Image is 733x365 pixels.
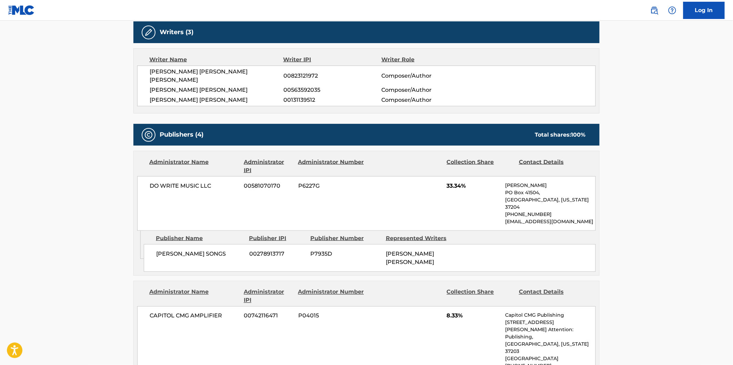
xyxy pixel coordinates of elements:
div: Writer Role [381,56,471,64]
span: CAPITOL CMG AMPLIFIER [150,312,239,320]
div: Writer IPI [283,56,382,64]
img: Publishers [144,131,153,139]
span: 00823121972 [283,72,381,80]
span: 33.34% [447,182,500,190]
span: P6227G [298,182,365,190]
span: Composer/Author [381,72,471,80]
p: [GEOGRAPHIC_DATA], [US_STATE] 37204 [505,196,595,211]
div: Represented Writers [386,234,456,243]
div: Publisher Name [156,234,244,243]
div: Administrator Number [298,158,365,175]
a: Log In [683,2,725,19]
div: Administrator Name [149,158,239,175]
div: Collection Share [447,288,514,305]
span: [PERSON_NAME] [PERSON_NAME] [150,96,283,104]
span: 100 % [571,131,586,138]
img: help [668,6,676,14]
span: P7935D [310,250,381,258]
span: Composer/Author [381,86,471,94]
div: Contact Details [519,158,586,175]
p: [EMAIL_ADDRESS][DOMAIN_NAME] [505,218,595,225]
img: Writers [144,28,153,37]
p: [GEOGRAPHIC_DATA] [505,355,595,363]
span: [PERSON_NAME] [PERSON_NAME] [386,250,434,265]
div: Writer Name [149,56,283,64]
img: MLC Logo [8,5,35,15]
span: Composer/Author [381,96,471,104]
span: DO WRITE MUSIC LLC [150,182,239,190]
img: search [650,6,659,14]
p: [GEOGRAPHIC_DATA], [US_STATE] 37203 [505,341,595,355]
p: [PERSON_NAME] [505,182,595,189]
div: Administrator IPI [244,158,293,175]
div: Collection Share [447,158,514,175]
div: Publisher IPI [249,234,305,243]
h5: Writers (3) [160,28,193,36]
span: [PERSON_NAME] [PERSON_NAME] [150,86,283,94]
div: Total shares: [535,131,586,139]
span: 00278913717 [249,250,305,258]
p: [PHONE_NUMBER] [505,211,595,218]
p: PO Box 41504, [505,189,595,196]
span: P04015 [298,312,365,320]
span: [PERSON_NAME] SONGS [156,250,244,258]
div: Administrator Name [149,288,239,305]
span: 00742116471 [244,312,293,320]
span: 00131139512 [283,96,381,104]
h5: Publishers (4) [160,131,203,139]
p: Capitol CMG Publishing [505,312,595,319]
div: Publisher Number [310,234,381,243]
div: Contact Details [519,288,586,305]
span: [PERSON_NAME] [PERSON_NAME] [PERSON_NAME] [150,68,283,84]
span: 00563592035 [283,86,381,94]
div: Help [665,3,679,17]
p: [STREET_ADDRESS][PERSON_NAME] Attention: Publishing, [505,319,595,341]
a: Public Search [647,3,661,17]
span: 8.33% [447,312,500,320]
div: Administrator IPI [244,288,293,305]
iframe: Chat Widget [699,332,733,365]
span: 00581070170 [244,182,293,190]
div: Administrator Number [298,288,365,305]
